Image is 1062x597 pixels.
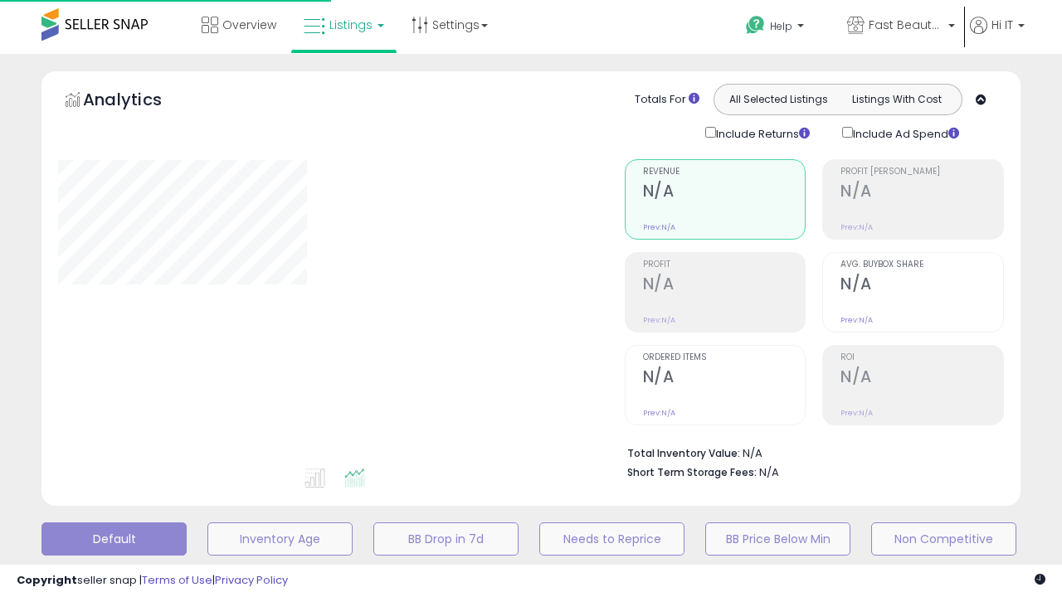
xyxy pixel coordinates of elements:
div: Totals For [635,92,699,108]
strong: Copyright [17,572,77,588]
a: Help [733,2,832,54]
span: Help [770,19,792,33]
span: N/A [759,464,779,480]
li: N/A [627,442,992,462]
div: Include Ad Spend [830,124,986,143]
div: Include Returns [693,124,830,143]
small: Prev: N/A [840,408,873,418]
b: Total Inventory Value: [627,446,740,460]
button: All Selected Listings [719,89,838,110]
button: Non Competitive [871,522,1016,556]
button: BB Price Below Min [705,522,850,556]
span: ROI [840,353,1003,362]
span: Hi IT [991,17,1013,33]
span: Overview [222,17,276,33]
b: Short Term Storage Fees: [627,465,757,479]
h2: N/A [840,274,1003,297]
small: Prev: N/A [840,222,873,232]
button: BB Drop in 7d [373,522,519,556]
small: Prev: N/A [643,222,675,232]
span: Listings [329,17,373,33]
h5: Analytics [83,88,194,115]
button: Inventory Age [207,522,353,556]
span: Ordered Items [643,353,806,362]
button: Listings With Cost [837,89,957,110]
h2: N/A [643,182,806,204]
small: Prev: N/A [840,315,873,325]
span: Fast Beauty ([GEOGRAPHIC_DATA]) [869,17,943,33]
button: Default [41,522,187,556]
button: Needs to Reprice [539,522,684,556]
h2: N/A [840,182,1003,204]
span: Profit [643,260,806,269]
small: Prev: N/A [643,315,675,325]
i: Get Help [745,15,766,36]
div: seller snap | | [17,573,288,589]
span: Profit [PERSON_NAME] [840,167,1003,177]
span: Avg. Buybox Share [840,260,1003,269]
h2: N/A [643,274,806,297]
a: Hi IT [970,17,1025,54]
h2: N/A [840,367,1003,390]
small: Prev: N/A [643,408,675,418]
a: Privacy Policy [215,572,288,588]
span: Revenue [643,167,806,177]
h2: N/A [643,367,806,390]
a: Terms of Use [142,572,212,588]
